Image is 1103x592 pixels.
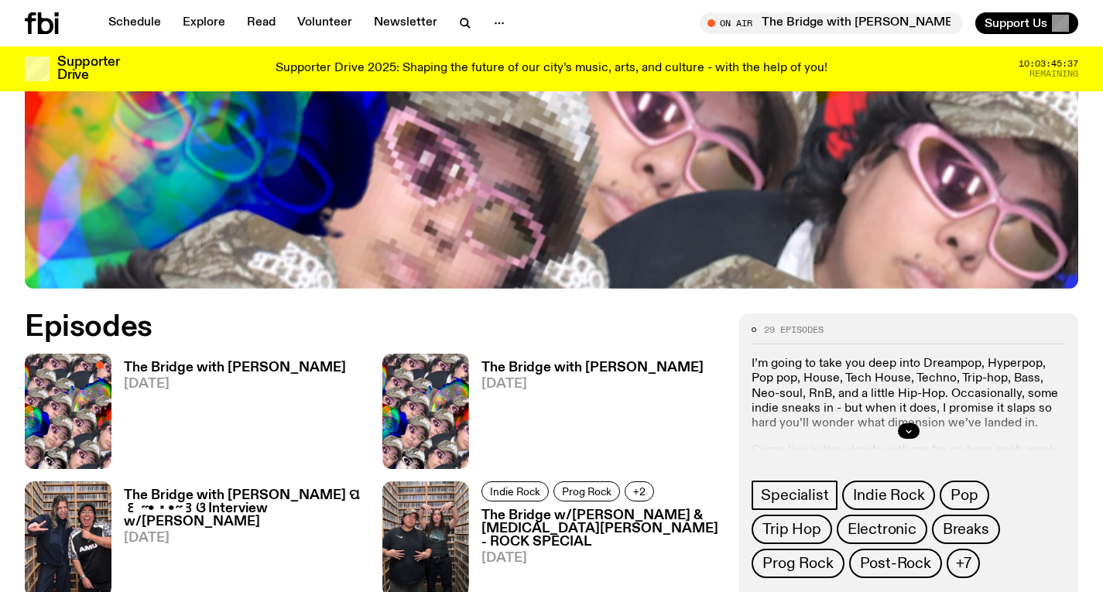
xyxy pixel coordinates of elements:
[932,515,1000,544] a: Breaks
[752,515,831,544] a: Trip Hop
[173,12,235,34] a: Explore
[951,487,978,504] span: Pop
[469,361,704,469] a: The Bridge with [PERSON_NAME][DATE]
[124,489,364,529] h3: The Bridge with [PERSON_NAME] ପ꒰ ˶• ༝ •˶꒱ଓ Interview w/[PERSON_NAME]
[481,378,704,391] span: [DATE]
[633,485,646,497] span: +2
[985,16,1047,30] span: Support Us
[490,485,540,497] span: Indie Rock
[837,515,927,544] a: Electronic
[365,12,447,34] a: Newsletter
[764,326,824,334] span: 29 episodes
[947,549,981,578] button: +7
[853,487,924,504] span: Indie Rock
[57,56,119,82] h3: Supporter Drive
[25,313,721,341] h2: Episodes
[124,378,346,391] span: [DATE]
[943,521,989,538] span: Breaks
[553,481,620,501] a: Prog Rock
[848,521,916,538] span: Electronic
[761,487,828,504] span: Specialist
[752,481,838,510] a: Specialist
[752,357,1066,431] p: I’m going to take you deep into Dreampop, Hyperpop, Pop pop, House, Tech House, Techno, Trip-hop,...
[1019,60,1078,68] span: 10:03:45:37
[481,552,721,565] span: [DATE]
[860,555,931,572] span: Post-Rock
[481,481,549,501] a: Indie Rock
[975,12,1078,34] button: Support Us
[762,555,833,572] span: Prog Rock
[700,12,963,34] button: On AirThe Bridge with [PERSON_NAME]
[1029,70,1078,78] span: Remaining
[562,485,611,497] span: Prog Rock
[849,549,942,578] a: Post-Rock
[276,62,827,76] p: Supporter Drive 2025: Shaping the future of our city’s music, arts, and culture - with the help o...
[111,361,346,469] a: The Bridge with [PERSON_NAME][DATE]
[481,509,721,549] h3: The Bridge w/[PERSON_NAME] & [MEDICAL_DATA][PERSON_NAME] - ROCK SPECIAL
[956,555,971,572] span: +7
[752,549,844,578] a: Prog Rock
[99,12,170,34] a: Schedule
[124,361,346,375] h3: The Bridge with [PERSON_NAME]
[124,532,364,545] span: [DATE]
[762,521,820,538] span: Trip Hop
[238,12,285,34] a: Read
[842,481,935,510] a: Indie Rock
[288,12,361,34] a: Volunteer
[481,361,704,375] h3: The Bridge with [PERSON_NAME]
[625,481,654,501] button: +2
[940,481,988,510] a: Pop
